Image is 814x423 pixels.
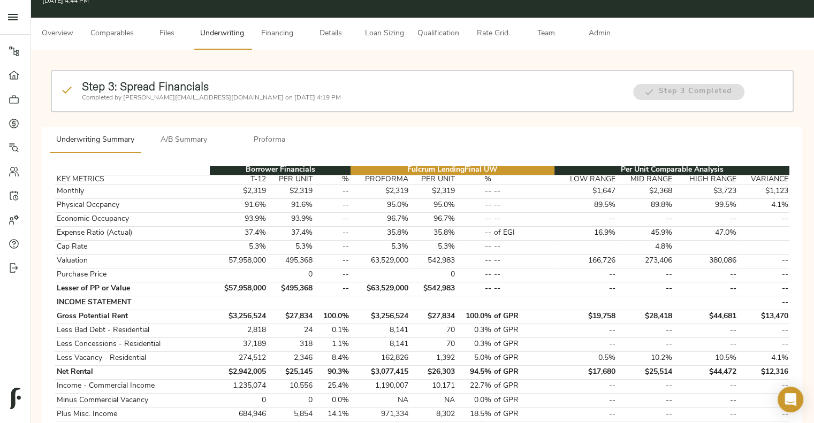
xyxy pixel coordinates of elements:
[200,27,244,41] span: Underwriting
[351,240,410,254] td: 5.3%
[674,379,738,393] td: --
[617,337,674,351] td: --
[737,365,789,379] td: $12,316
[409,184,456,198] td: $2,319
[457,226,493,240] td: --
[493,351,555,365] td: of GPR
[457,310,493,324] td: 100.0%
[617,226,674,240] td: 45.9%
[409,337,456,351] td: 70
[55,394,210,407] td: Minus Commercial Vacancy
[493,365,555,379] td: of GPR
[617,212,674,226] td: --
[55,240,210,254] td: Cap Rate
[351,351,410,365] td: 162,826
[351,310,410,324] td: $3,256,524
[351,166,555,175] th: Fulcrum Lending Final UW
[409,324,456,337] td: 70
[351,226,410,240] td: 35.8%
[493,337,555,351] td: of GPR
[617,407,674,421] td: --
[314,240,350,254] td: --
[56,134,134,147] span: Underwriting Summary
[737,296,789,310] td: --
[457,240,493,254] td: --
[210,379,267,393] td: 1,235,074
[314,379,350,393] td: 25.4%
[417,27,459,41] span: Qualification
[267,351,314,365] td: 2,346
[493,282,555,296] td: --
[147,27,187,41] span: Files
[351,365,410,379] td: $3,077,415
[674,365,738,379] td: $44,472
[314,175,350,184] th: %
[457,337,493,351] td: 0.3%
[457,324,493,337] td: 0.3%
[267,365,314,379] td: $25,145
[267,337,314,351] td: 318
[674,407,738,421] td: --
[314,324,350,337] td: 0.1%
[210,407,267,421] td: 684,946
[617,184,674,198] td: $2,368
[55,310,210,324] td: Gross Potential Rent
[82,79,209,93] strong: Step 3: Spread Financials
[314,282,350,296] td: --
[493,240,555,254] td: --
[210,198,267,212] td: 91.6%
[267,198,314,212] td: 91.6%
[409,212,456,226] td: 96.7%
[210,337,267,351] td: 37,189
[617,198,674,212] td: 89.8%
[351,254,410,268] td: 63,529,000
[493,379,555,393] td: of GPR
[674,226,738,240] td: 47.0%
[674,198,738,212] td: 99.5%
[351,324,410,337] td: 8,141
[314,212,350,226] td: --
[55,337,210,351] td: Less Concessions - Residential
[351,394,410,407] td: NA
[409,198,456,212] td: 95.0%
[457,268,493,282] td: --
[554,254,617,268] td: 166,726
[737,254,789,268] td: --
[617,268,674,282] td: --
[554,268,617,282] td: --
[737,268,789,282] td: --
[457,407,493,421] td: 18.5%
[267,407,314,421] td: 5,854
[55,226,210,240] td: Expense Ratio (Actual)
[409,394,456,407] td: NA
[457,184,493,198] td: --
[493,268,555,282] td: --
[493,310,555,324] td: of GPR
[314,394,350,407] td: 0.0%
[554,324,617,337] td: --
[617,240,674,254] td: 4.8%
[737,175,789,184] th: VARIANCE
[737,407,789,421] td: --
[267,240,314,254] td: 5.3%
[674,282,738,296] td: --
[617,175,674,184] th: MID RANGE
[310,27,351,41] span: Details
[457,365,493,379] td: 94.5%
[10,388,21,409] img: logo
[55,282,210,296] td: Lesser of PP or Value
[409,226,456,240] td: 35.8%
[257,27,298,41] span: Financing
[210,184,267,198] td: $2,319
[457,351,493,365] td: 5.0%
[314,184,350,198] td: --
[210,175,267,184] th: T-12
[674,310,738,324] td: $44,681
[210,310,267,324] td: $3,256,524
[351,407,410,421] td: 971,334
[554,337,617,351] td: --
[617,379,674,393] td: --
[674,268,738,282] td: --
[493,184,555,198] td: --
[737,212,789,226] td: --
